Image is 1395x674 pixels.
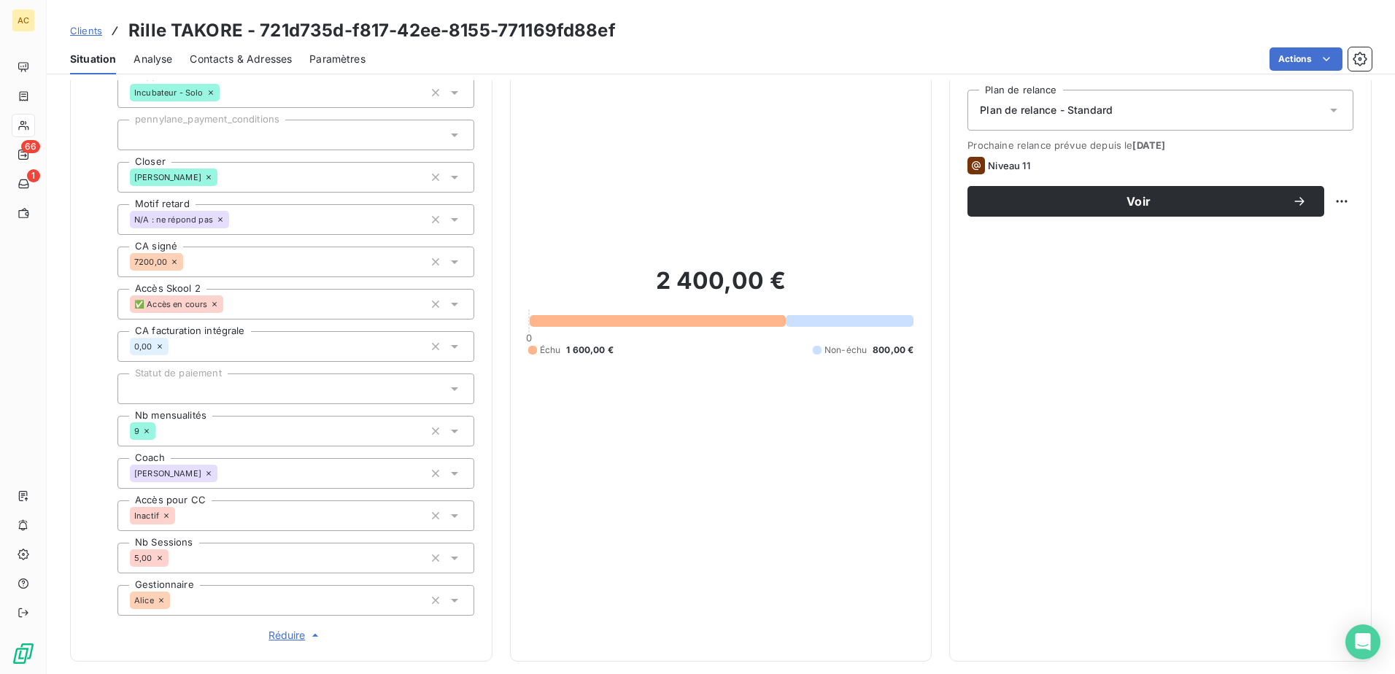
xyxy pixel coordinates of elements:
[134,342,152,351] span: 0,00
[566,344,614,357] span: 1 600,00 €
[130,382,142,395] input: Ajouter une valeur
[190,52,292,66] span: Contacts & Adresses
[183,255,195,268] input: Ajouter une valeur
[309,52,366,66] span: Paramètres
[1270,47,1342,71] button: Actions
[134,596,154,605] span: Alice
[21,140,40,153] span: 66
[967,139,1353,151] span: Prochaine relance prévue depuis le
[540,344,561,357] span: Échu
[134,52,172,66] span: Analyse
[980,103,1113,117] span: Plan de relance - Standard
[824,344,867,357] span: Non-échu
[988,160,1029,171] span: Niveau 11
[229,213,241,226] input: Ajouter une valeur
[873,344,913,357] span: 800,00 €
[117,627,474,643] button: Réduire
[169,551,180,565] input: Ajouter une valeur
[170,594,182,607] input: Ajouter une valeur
[134,511,159,520] span: Inactif
[169,340,180,353] input: Ajouter une valeur
[134,469,201,478] span: [PERSON_NAME]
[12,9,35,32] div: AC
[134,300,207,309] span: ✅ Accès en cours
[134,427,139,435] span: 9
[12,642,35,665] img: Logo LeanPay
[967,186,1324,217] button: Voir
[134,215,213,224] span: N/A : ne répond pas
[155,425,167,438] input: Ajouter une valeur
[134,173,201,182] span: [PERSON_NAME]
[223,298,235,311] input: Ajouter une valeur
[134,554,152,562] span: 5,00
[130,128,142,142] input: Ajouter une valeur
[1345,624,1380,659] div: Open Intercom Messenger
[526,332,532,344] span: 0
[175,509,187,522] input: Ajouter une valeur
[217,171,229,184] input: Ajouter une valeur
[134,88,204,97] span: Incubateur - Solo
[70,52,116,66] span: Situation
[70,25,102,36] span: Clients
[128,18,616,44] h3: Rille TAKORE - 721d735d-f817-42ee-8155-771169fd88ef
[220,86,231,99] input: Ajouter une valeur
[985,195,1292,207] span: Voir
[268,628,322,643] span: Réduire
[528,266,914,310] h2: 2 400,00 €
[70,23,102,38] a: Clients
[217,467,229,480] input: Ajouter une valeur
[27,169,40,182] span: 1
[1132,139,1165,151] span: [DATE]
[134,257,167,266] span: 7200,00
